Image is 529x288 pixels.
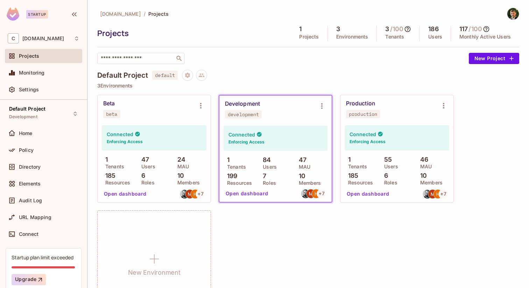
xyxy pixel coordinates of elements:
p: 10 [174,172,184,179]
button: Environment settings [194,99,208,113]
h5: / 100 [390,26,404,33]
p: 199 [224,173,238,180]
img: SReyMgAAAABJRU5ErkJggg== [7,8,19,21]
img: hayk@tidepoollabs.com [312,189,320,198]
p: 185 [102,172,116,179]
h5: 3 [336,26,340,33]
p: Projects [299,34,319,40]
p: Users [259,164,277,170]
p: MAU [295,164,310,170]
h6: Enforcing Access [350,139,386,145]
div: Development [225,100,260,107]
img: movses@tidepoollabs.com [428,190,437,198]
h1: New Environment [128,267,181,278]
button: Environment settings [315,99,329,113]
p: 185 [345,172,359,179]
span: Monitoring [19,70,45,76]
span: Development [9,114,37,120]
span: Audit Log [19,198,42,203]
img: movses@tidepoollabs.com [306,189,315,198]
img: Arsen Avagyan [507,8,519,20]
span: + 7 [440,191,446,196]
p: Roles [381,180,397,185]
button: Open dashboard [344,188,392,199]
span: Projects [19,53,39,59]
h5: 186 [428,26,438,33]
p: 6 [381,172,388,179]
div: Beta [103,100,115,107]
img: harut@chalkboard.io [423,190,432,198]
span: Default Project [9,106,45,112]
span: Project settings [182,73,193,80]
button: Environment settings [437,99,451,113]
p: 84 [259,156,271,163]
p: Resources [102,180,130,185]
p: Resources [224,180,252,186]
p: Members [174,180,200,185]
button: New Project [469,53,519,64]
p: 10 [417,172,427,179]
p: Members [295,180,321,186]
h4: Connected [350,131,376,138]
span: Connect [19,231,38,237]
p: Users [138,164,155,169]
h5: 1 [299,26,302,33]
p: Tenants [385,34,404,40]
h6: Enforcing Access [228,139,264,145]
p: Roles [259,180,276,186]
li: / [144,10,146,17]
span: Workspace: chalkboard.io [22,36,64,41]
p: Tenants [345,164,367,169]
h4: Default Project [97,71,148,79]
p: MAU [174,164,189,169]
p: 47 [138,156,149,163]
span: default [152,71,178,80]
span: URL Mapping [19,215,51,220]
span: + 7 [319,191,324,196]
div: Projects [97,28,287,38]
span: Elements [19,181,41,187]
p: 6 [138,172,145,179]
p: Monthly Active Users [459,34,511,40]
p: 46 [417,156,428,163]
p: Tenants [102,164,124,169]
p: Tenants [224,164,246,170]
p: Environments [336,34,368,40]
button: Open dashboard [223,188,271,199]
img: hayk@tidepoollabs.com [433,190,442,198]
img: hayk@tidepoollabs.com [191,190,199,198]
span: Settings [19,87,39,92]
img: movses@tidepoollabs.com [185,190,194,198]
div: beta [106,111,118,117]
span: Directory [19,164,41,170]
span: Home [19,131,33,136]
p: 7 [259,173,266,180]
p: Roles [138,180,155,185]
p: MAU [417,164,432,169]
h4: Connected [228,131,255,138]
div: Startup [26,10,48,19]
p: Users [428,34,442,40]
div: development [228,112,259,117]
p: 10 [295,173,305,180]
img: harut@chalkboard.io [180,190,189,198]
h5: / 100 [468,26,482,33]
p: 1 [102,156,108,163]
p: Members [417,180,443,185]
div: production [349,111,377,117]
span: C [8,33,19,43]
p: 55 [381,156,392,163]
p: 47 [295,156,306,163]
span: Policy [19,147,34,153]
h6: Enforcing Access [107,139,143,145]
p: 24 [174,156,185,163]
p: 3 Environments [97,83,519,89]
span: + 7 [198,191,203,196]
div: Production [346,100,375,107]
h5: 117 [459,26,468,33]
h5: 3 [385,26,389,33]
h4: Connected [107,131,133,138]
span: [DOMAIN_NAME] [100,10,141,17]
p: 1 [224,156,230,163]
button: Open dashboard [101,188,149,199]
